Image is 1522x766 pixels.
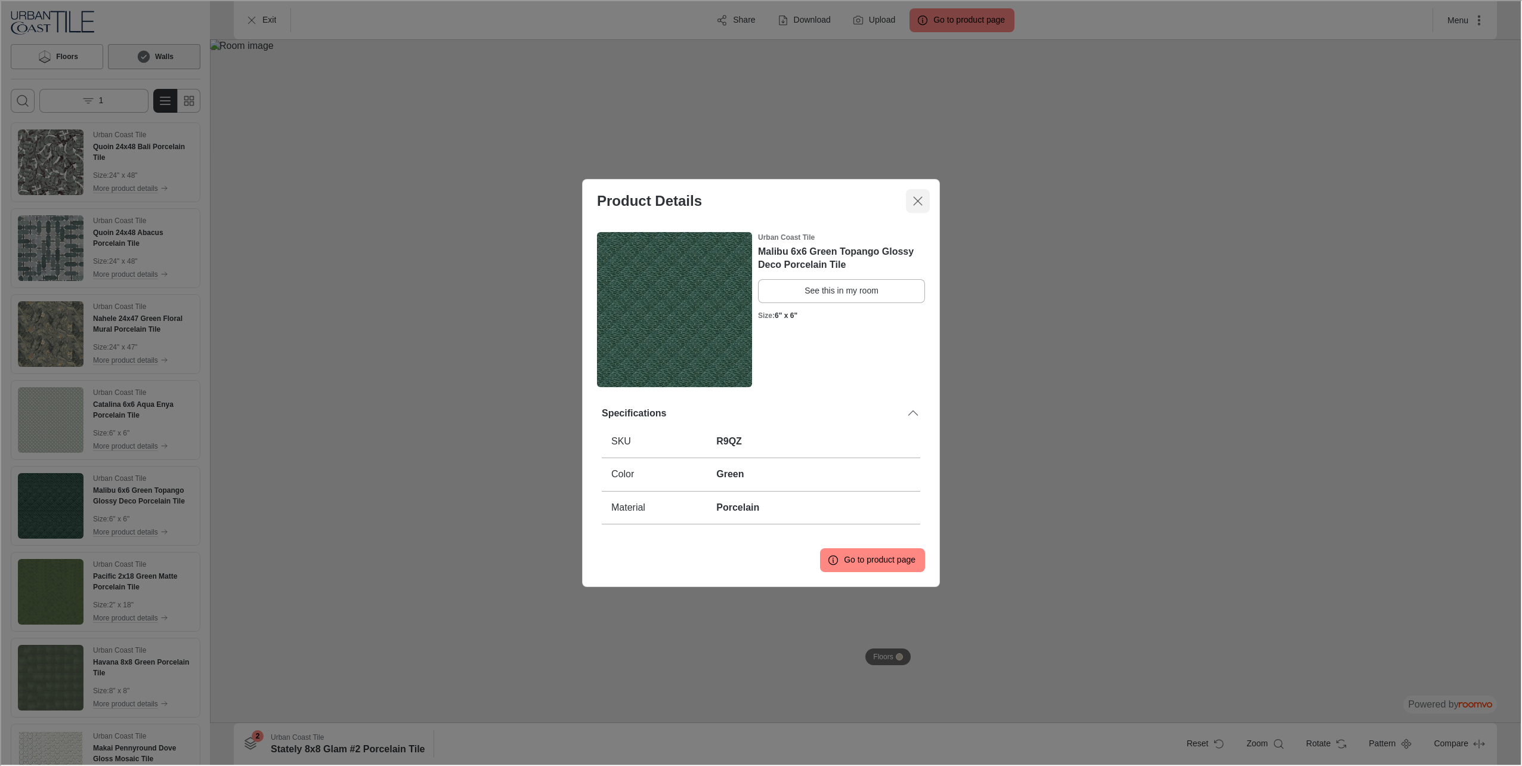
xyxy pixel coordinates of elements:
h6: Urban Coast Tile [757,231,924,242]
label: Product Details [596,191,701,209]
p: Color [610,467,696,480]
button: Go to product page [819,547,924,571]
button: See this in my room [757,278,924,302]
p: Go to product page [843,553,914,565]
h6: Porcelain [715,500,910,513]
h6: R9QZ [715,434,910,447]
p: Material [610,500,696,513]
h6: Malibu 6x6 Green Topango Glossy Deco Porcelain Tile [757,244,924,271]
p: SKU [610,434,696,447]
img: Malibu 6x6 Green Topango Glossy Deco Porcelain Tile. Link opens in a new window. [596,231,751,386]
h6: 6" x 6" [774,309,796,320]
h6: Green [715,467,910,480]
div: Specifications [601,406,905,419]
div: Specifications [596,400,924,424]
button: Close dialog [905,188,929,212]
h6: Size : [757,309,774,320]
